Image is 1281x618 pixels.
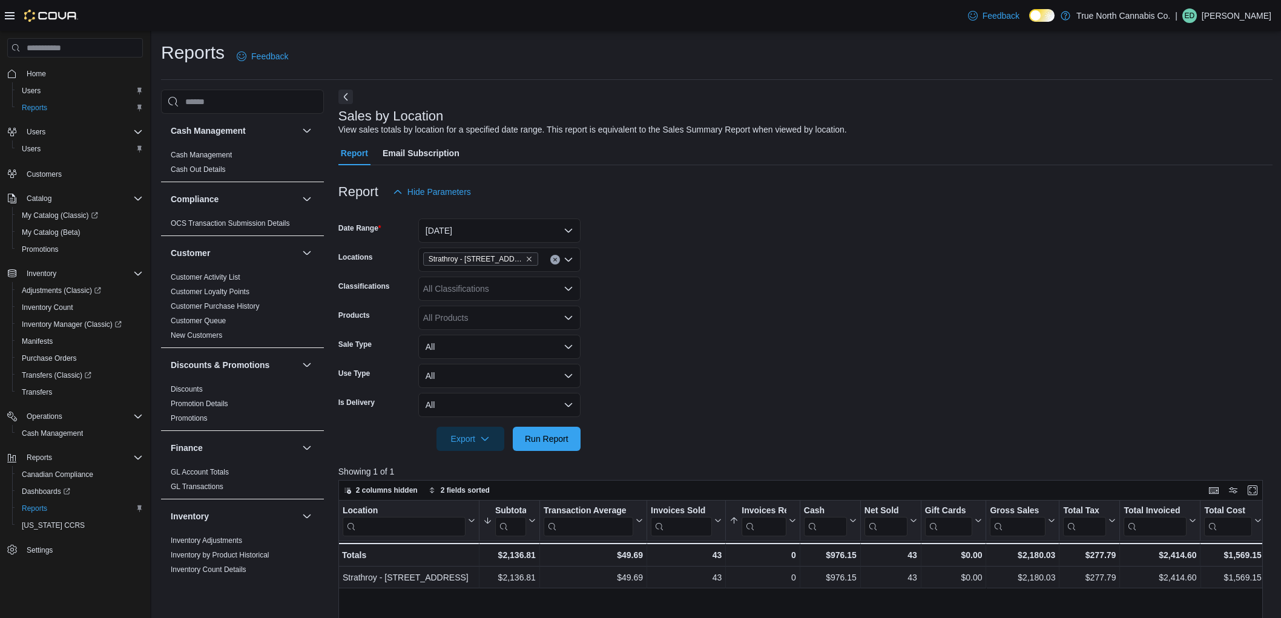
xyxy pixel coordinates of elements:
button: Reports [12,500,148,517]
button: Inventory [300,509,314,524]
div: 43 [651,548,722,562]
button: Finance [300,441,314,455]
div: 43 [864,548,917,562]
span: Export [444,427,497,451]
span: 2 columns hidden [356,485,418,495]
a: Promotions [171,414,208,422]
label: Is Delivery [338,398,375,407]
a: Reports [17,100,52,115]
div: Compliance [161,216,324,235]
span: Customer Activity List [171,272,240,282]
a: Inventory Count [17,300,78,315]
span: Users [22,125,143,139]
button: Canadian Compliance [12,466,148,483]
a: Inventory by Product Historical [171,551,269,559]
span: Transfers [17,385,143,399]
button: My Catalog (Beta) [12,224,148,241]
button: Remove Strathroy - 51 Front St W from selection in this group [525,255,533,263]
a: Inventory Manager (Classic) [17,317,127,332]
button: Users [2,123,148,140]
a: Feedback [232,44,293,68]
div: Total Tax [1063,505,1106,536]
div: Total Cost [1204,505,1251,536]
label: Locations [338,252,373,262]
img: Cova [24,10,78,22]
div: Total Invoiced [1124,505,1187,536]
button: Gift Cards [925,505,983,536]
button: All [418,364,581,388]
div: Total Invoiced [1124,505,1187,517]
a: Home [22,67,51,81]
a: Manifests [17,334,58,349]
span: Inventory Count [17,300,143,315]
button: Clear input [550,255,560,265]
span: My Catalog (Classic) [17,208,143,223]
button: Cash Management [12,425,148,442]
button: Display options [1226,483,1240,498]
span: Settings [27,545,53,555]
button: Inventory [171,510,297,522]
span: Inventory [22,266,143,281]
span: Transfers (Classic) [22,370,91,380]
a: Customer Activity List [171,273,240,281]
span: Report [341,141,368,165]
div: $277.79 [1063,570,1116,585]
label: Date Range [338,223,381,233]
div: Gift Cards [925,505,973,517]
button: Customers [2,165,148,182]
div: Location [343,505,466,517]
button: [US_STATE] CCRS [12,517,148,534]
a: My Catalog (Beta) [17,225,85,240]
span: Manifests [17,334,143,349]
label: Sale Type [338,340,372,349]
button: Total Tax [1063,505,1116,536]
a: Inventory Count Details [171,565,246,574]
button: Export [436,427,504,451]
p: True North Cannabis Co. [1076,8,1170,23]
button: Subtotal [483,505,536,536]
button: Purchase Orders [12,350,148,367]
span: 2 fields sorted [441,485,490,495]
a: Customer Loyalty Points [171,288,249,296]
div: Customer [161,270,324,347]
a: [US_STATE] CCRS [17,518,90,533]
div: $2,414.60 [1124,548,1196,562]
button: Invoices Ref [729,505,795,536]
span: Users [17,142,143,156]
div: $49.69 [544,570,643,585]
button: Cash Management [300,123,314,138]
span: Customers [27,169,62,179]
button: Users [12,82,148,99]
a: Purchase Orders [17,351,82,366]
span: Catalog [22,191,143,206]
a: Users [17,84,45,98]
button: Transaction Average [544,505,643,536]
span: Operations [27,412,62,421]
div: Cash [804,505,847,536]
span: Inventory Manager (Classic) [22,320,122,329]
div: Gross Sales [990,505,1046,517]
a: Users [17,142,45,156]
div: Net Sold [864,505,907,517]
div: Gross Sales [990,505,1046,536]
h3: Sales by Location [338,109,444,123]
span: Adjustments (Classic) [22,286,101,295]
button: Invoices Sold [651,505,722,536]
div: Subtotal [495,505,526,517]
span: My Catalog (Beta) [17,225,143,240]
div: Cash Management [161,148,324,182]
div: Finance [161,465,324,499]
button: Hide Parameters [388,180,476,204]
div: Invoices Ref [742,505,786,517]
button: Run Report [513,427,581,451]
a: Discounts [171,385,203,393]
div: $0.00 [925,548,983,562]
a: Transfers [17,385,57,399]
div: Location [343,505,466,536]
button: Discounts & Promotions [300,358,314,372]
button: [DATE] [418,219,581,243]
span: Feedback [251,50,288,62]
span: My Catalog (Classic) [22,211,98,220]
